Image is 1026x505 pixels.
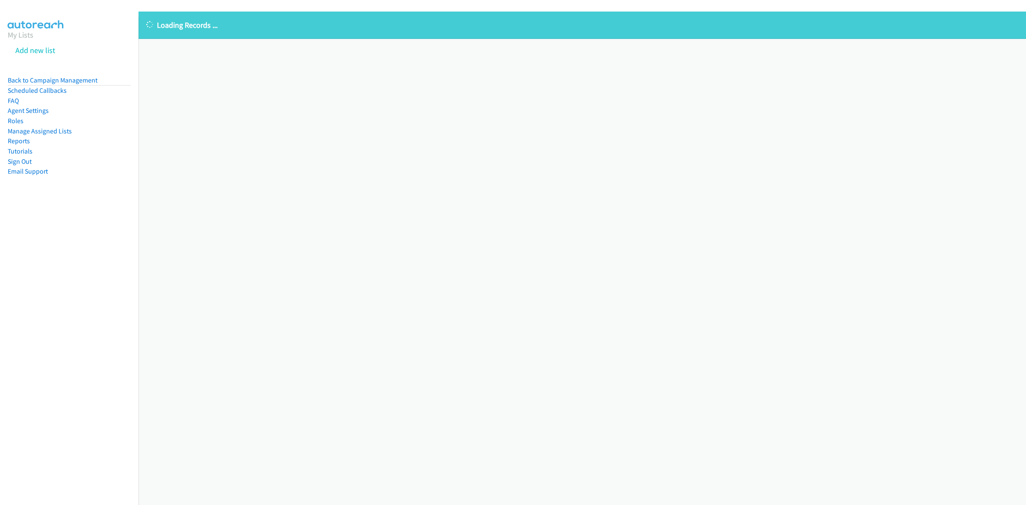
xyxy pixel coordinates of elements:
a: Back to Campaign Management [8,76,97,84]
a: Email Support [8,167,48,175]
a: Agent Settings [8,106,49,115]
a: Tutorials [8,147,32,155]
p: Loading Records ... [146,19,1018,31]
a: FAQ [8,97,19,105]
a: Manage Assigned Lists [8,127,72,135]
a: Add new list [15,45,55,55]
a: Roles [8,117,24,125]
a: My Lists [8,30,33,40]
a: Scheduled Callbacks [8,86,67,95]
a: Sign Out [8,157,32,165]
a: Reports [8,137,30,145]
